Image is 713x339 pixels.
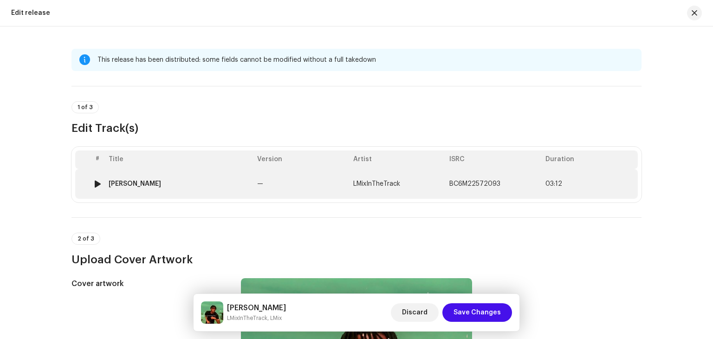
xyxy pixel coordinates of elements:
span: 03:12 [545,180,562,188]
span: Save Changes [454,303,501,322]
th: ISRC [446,150,542,169]
th: Artist [350,150,446,169]
th: Duration [542,150,638,169]
button: Save Changes [442,303,512,322]
img: 07ca9c5b-b2a8-41ef-acae-4a8ad8a5182b [201,301,223,324]
h3: Upload Cover Artwork [71,252,642,267]
span: BC6M22572093 [449,181,500,187]
small: JADE BANDEIRA [227,313,286,323]
div: JADE BANDEIRA [109,180,161,188]
h3: Edit Track(s) [71,121,642,136]
h5: JADE BANDEIRA [227,302,286,313]
h5: Cover artwork [71,278,226,289]
button: Discard [391,303,439,322]
span: — [257,181,263,187]
span: LMixInTheTrack [353,181,400,187]
div: This release has been distributed: some fields cannot be modified without a full takedown [97,54,634,65]
span: Discard [402,303,428,322]
th: Version [253,150,350,169]
th: Title [105,150,253,169]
